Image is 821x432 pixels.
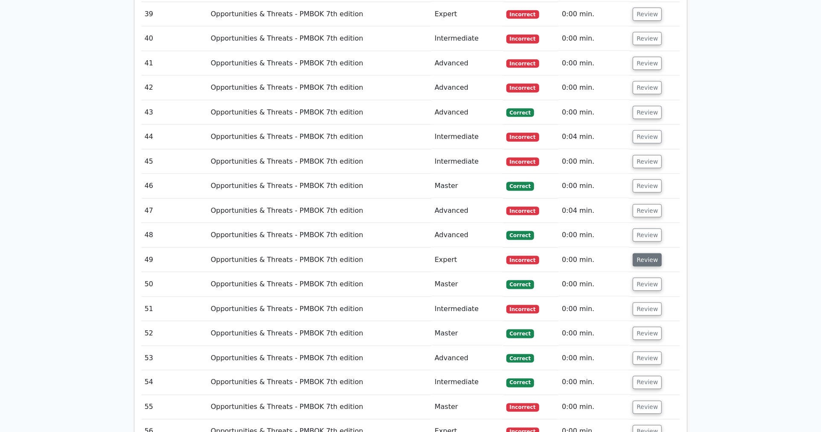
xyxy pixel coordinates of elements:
[633,106,662,119] button: Review
[431,370,503,395] td: Intermediate
[633,253,662,267] button: Review
[506,280,534,289] span: Correct
[431,223,503,247] td: Advanced
[141,395,207,420] td: 55
[431,2,503,26] td: Expert
[633,376,662,389] button: Review
[207,100,432,125] td: Opportunities & Threats - PMBOK 7th edition
[558,100,629,125] td: 0:00 min.
[207,150,432,174] td: Opportunities & Threats - PMBOK 7th edition
[506,133,539,141] span: Incorrect
[431,150,503,174] td: Intermediate
[633,401,662,414] button: Review
[633,278,662,291] button: Review
[431,248,503,272] td: Expert
[506,305,539,314] span: Incorrect
[558,2,629,26] td: 0:00 min.
[141,223,207,247] td: 48
[431,272,503,297] td: Master
[633,352,662,365] button: Review
[558,125,629,149] td: 0:04 min.
[431,100,503,125] td: Advanced
[431,395,503,420] td: Master
[558,370,629,395] td: 0:00 min.
[633,204,662,217] button: Review
[633,155,662,168] button: Review
[207,174,432,198] td: Opportunities & Threats - PMBOK 7th edition
[558,26,629,51] td: 0:00 min.
[431,297,503,321] td: Intermediate
[141,76,207,100] td: 42
[558,199,629,223] td: 0:04 min.
[141,199,207,223] td: 47
[431,51,503,76] td: Advanced
[506,158,539,166] span: Incorrect
[207,321,432,346] td: Opportunities & Threats - PMBOK 7th edition
[558,76,629,100] td: 0:00 min.
[207,76,432,100] td: Opportunities & Threats - PMBOK 7th edition
[141,346,207,370] td: 53
[207,223,432,247] td: Opportunities & Threats - PMBOK 7th edition
[506,10,539,19] span: Incorrect
[431,174,503,198] td: Master
[141,2,207,26] td: 39
[506,231,534,240] span: Correct
[207,125,432,149] td: Opportunities & Threats - PMBOK 7th edition
[141,297,207,321] td: 51
[141,100,207,125] td: 43
[207,370,432,395] td: Opportunities & Threats - PMBOK 7th edition
[207,2,432,26] td: Opportunities & Threats - PMBOK 7th edition
[141,174,207,198] td: 46
[558,51,629,76] td: 0:00 min.
[141,26,207,51] td: 40
[633,81,662,94] button: Review
[558,321,629,346] td: 0:00 min.
[633,8,662,21] button: Review
[506,35,539,43] span: Incorrect
[431,199,503,223] td: Advanced
[207,395,432,420] td: Opportunities & Threats - PMBOK 7th edition
[506,84,539,92] span: Incorrect
[431,125,503,149] td: Intermediate
[431,26,503,51] td: Intermediate
[141,272,207,297] td: 50
[558,150,629,174] td: 0:00 min.
[558,272,629,297] td: 0:00 min.
[633,57,662,70] button: Review
[207,199,432,223] td: Opportunities & Threats - PMBOK 7th edition
[506,109,534,117] span: Correct
[431,321,503,346] td: Master
[207,272,432,297] td: Opportunities & Threats - PMBOK 7th edition
[141,125,207,149] td: 44
[141,248,207,272] td: 49
[506,403,539,412] span: Incorrect
[141,150,207,174] td: 45
[558,346,629,370] td: 0:00 min.
[506,207,539,215] span: Incorrect
[141,51,207,76] td: 41
[558,174,629,198] td: 0:00 min.
[506,59,539,68] span: Incorrect
[207,346,432,370] td: Opportunities & Threats - PMBOK 7th edition
[506,379,534,387] span: Correct
[558,223,629,247] td: 0:00 min.
[207,51,432,76] td: Opportunities & Threats - PMBOK 7th edition
[633,327,662,340] button: Review
[633,229,662,242] button: Review
[506,182,534,191] span: Correct
[431,76,503,100] td: Advanced
[431,346,503,370] td: Advanced
[506,354,534,363] span: Correct
[207,297,432,321] td: Opportunities & Threats - PMBOK 7th edition
[558,297,629,321] td: 0:00 min.
[558,395,629,420] td: 0:00 min.
[633,130,662,144] button: Review
[558,248,629,272] td: 0:00 min.
[506,329,534,338] span: Correct
[633,179,662,193] button: Review
[506,256,539,264] span: Incorrect
[141,370,207,395] td: 54
[633,303,662,316] button: Review
[207,248,432,272] td: Opportunities & Threats - PMBOK 7th edition
[207,26,432,51] td: Opportunities & Threats - PMBOK 7th edition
